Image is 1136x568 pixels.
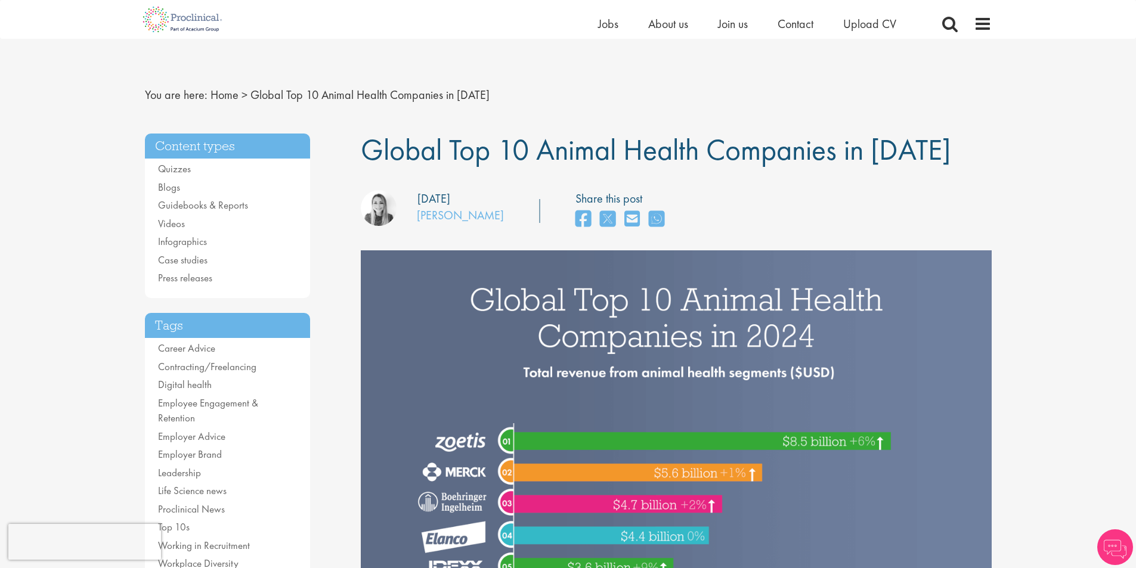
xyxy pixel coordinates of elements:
a: Employee Engagement & Retention [158,396,258,425]
span: You are here: [145,87,208,103]
h3: Tags [145,313,311,339]
div: [DATE] [417,190,450,207]
a: Quizzes [158,162,191,175]
a: Join us [718,16,748,32]
iframe: reCAPTCHA [8,524,161,560]
img: Chatbot [1097,529,1133,565]
a: Contact [778,16,813,32]
h3: Content types [145,134,311,159]
a: Guidebooks & Reports [158,198,248,212]
a: Videos [158,217,185,230]
a: breadcrumb link [211,87,239,103]
a: Infographics [158,235,207,248]
img: Hannah Burke [361,190,397,226]
a: Press releases [158,271,212,284]
a: Jobs [598,16,618,32]
a: share on facebook [575,207,591,232]
label: Share this post [575,190,670,207]
a: Case studies [158,253,208,266]
a: Life Science news [158,484,227,497]
a: Employer Advice [158,430,225,443]
a: Working in Recruitment [158,539,250,552]
a: Top 10s [158,520,190,533]
a: Digital health [158,378,212,391]
a: Employer Brand [158,448,222,461]
span: > [242,87,247,103]
span: Global Top 10 Animal Health Companies in [DATE] [361,131,951,169]
a: Career Advice [158,342,215,355]
a: share on whats app [649,207,664,232]
a: Contracting/Freelancing [158,360,256,373]
a: share on email [624,207,640,232]
a: Leadership [158,466,201,479]
a: Proclinical News [158,502,225,516]
a: About us [648,16,688,32]
a: [PERSON_NAME] [417,207,504,223]
span: Global Top 10 Animal Health Companies in [DATE] [250,87,490,103]
a: share on twitter [600,207,615,232]
a: Upload CV [843,16,896,32]
a: Blogs [158,181,180,194]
